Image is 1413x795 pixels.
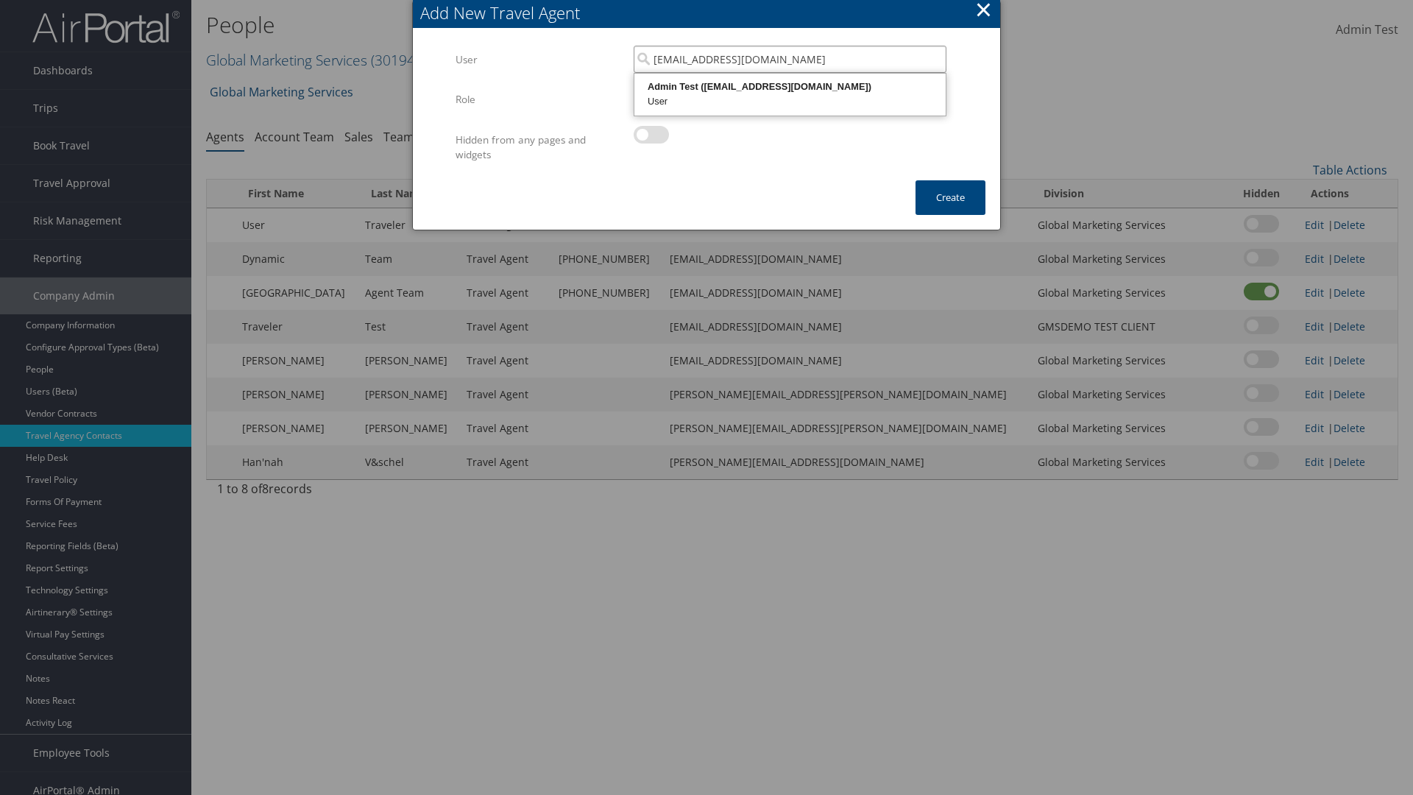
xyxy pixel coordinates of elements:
label: Hidden from any pages and widgets [456,126,623,169]
button: Create [916,180,985,215]
div: Admin Test ([EMAIL_ADDRESS][DOMAIN_NAME]) [637,79,943,94]
div: User [637,94,943,109]
div: Add New Travel Agent [420,1,1000,24]
label: User [456,46,623,74]
input: Search Users [634,46,946,73]
label: Role [456,85,623,113]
